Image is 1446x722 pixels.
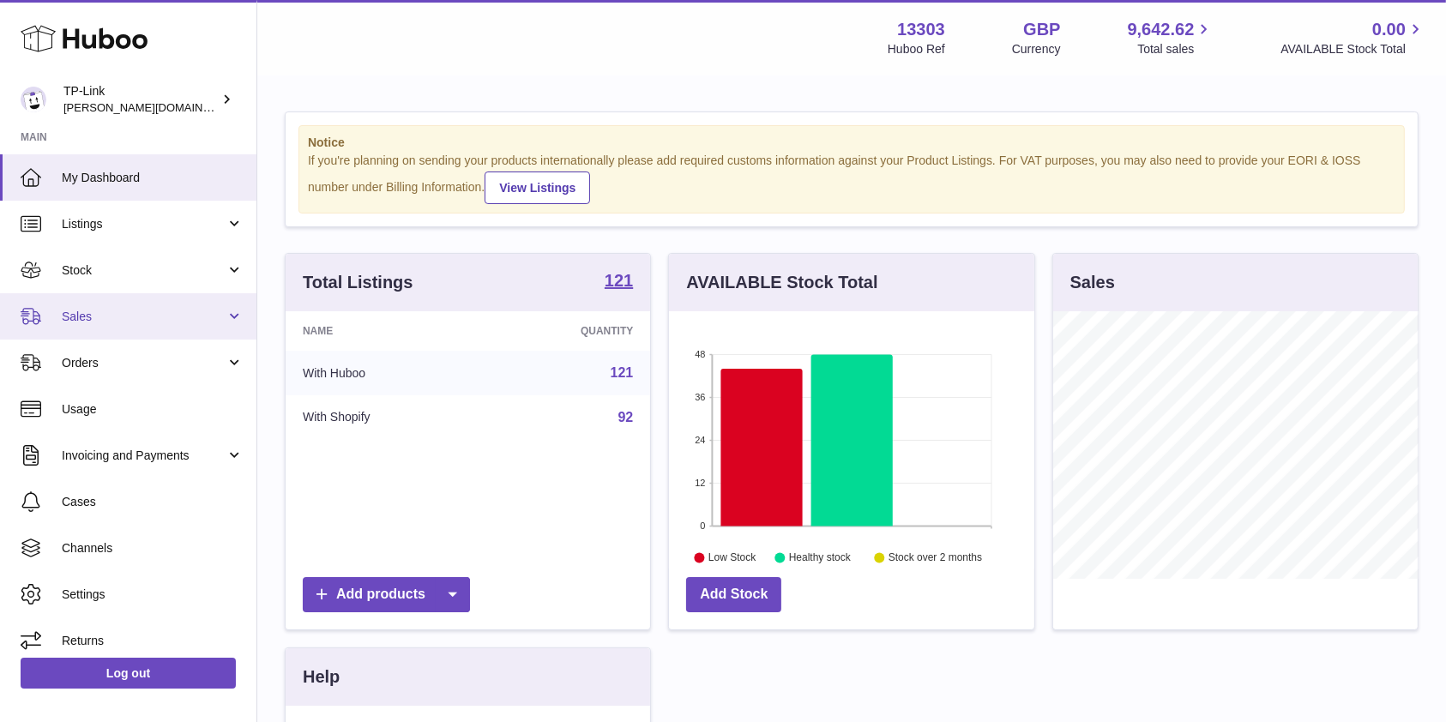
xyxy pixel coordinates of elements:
[286,395,482,440] td: With Shopify
[62,262,226,279] span: Stock
[1128,18,1214,57] a: 9,642.62 Total sales
[21,87,46,112] img: susie.li@tp-link.com
[485,171,590,204] a: View Listings
[708,551,756,563] text: Low Stock
[605,272,633,289] strong: 121
[686,577,781,612] a: Add Stock
[1137,41,1214,57] span: Total sales
[303,665,340,689] h3: Help
[286,311,482,351] th: Name
[303,577,470,612] a: Add products
[63,83,218,116] div: TP-Link
[62,633,244,649] span: Returns
[62,494,244,510] span: Cases
[21,658,236,689] a: Log out
[789,551,852,563] text: Healthy stock
[889,551,982,563] text: Stock over 2 months
[62,587,244,603] span: Settings
[1280,18,1425,57] a: 0.00 AVAILABLE Stock Total
[62,355,226,371] span: Orders
[696,435,706,445] text: 24
[308,135,1395,151] strong: Notice
[62,309,226,325] span: Sales
[62,170,244,186] span: My Dashboard
[701,520,706,531] text: 0
[696,392,706,402] text: 36
[696,478,706,488] text: 12
[888,41,945,57] div: Huboo Ref
[696,349,706,359] text: 48
[686,271,877,294] h3: AVAILABLE Stock Total
[1128,18,1195,41] span: 9,642.62
[62,448,226,464] span: Invoicing and Payments
[286,351,482,395] td: With Huboo
[1070,271,1115,294] h3: Sales
[308,153,1395,204] div: If you're planning on sending your products internationally please add required customs informati...
[63,100,433,114] span: [PERSON_NAME][DOMAIN_NAME][EMAIL_ADDRESS][DOMAIN_NAME]
[62,216,226,232] span: Listings
[605,272,633,292] a: 121
[1280,41,1425,57] span: AVAILABLE Stock Total
[1023,18,1060,41] strong: GBP
[897,18,945,41] strong: 13303
[618,410,634,424] a: 92
[303,271,413,294] h3: Total Listings
[611,365,634,380] a: 121
[62,540,244,557] span: Channels
[62,401,244,418] span: Usage
[482,311,650,351] th: Quantity
[1012,41,1061,57] div: Currency
[1372,18,1406,41] span: 0.00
